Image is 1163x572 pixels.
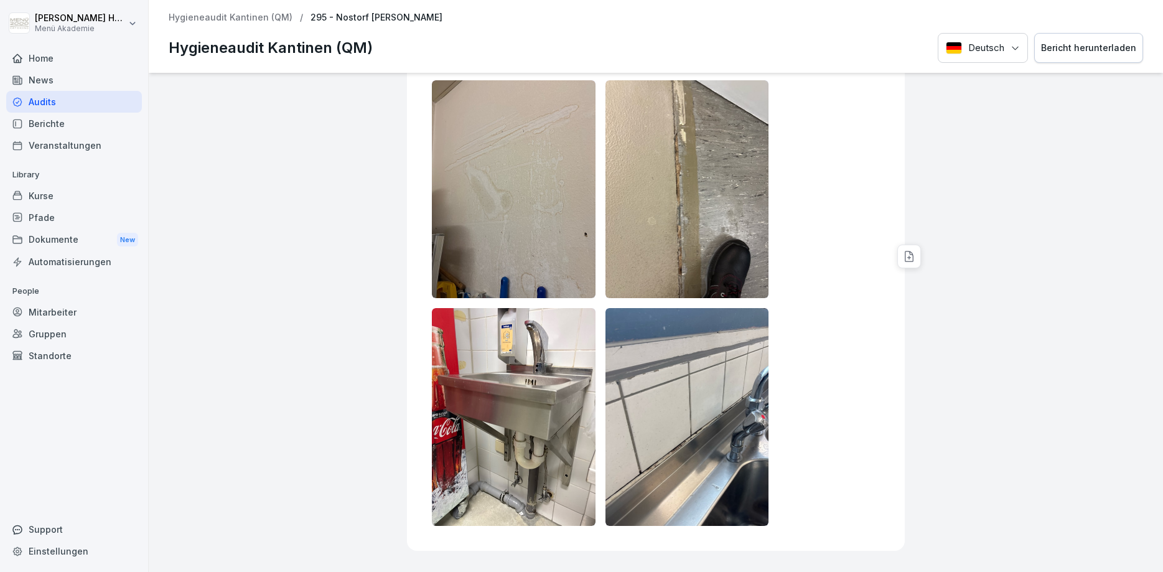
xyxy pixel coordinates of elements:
[6,91,142,113] a: Audits
[6,228,142,251] div: Dokumente
[6,301,142,323] a: Mitarbeiter
[1034,33,1143,63] button: Bericht herunterladen
[6,207,142,228] a: Pfade
[6,134,142,156] a: Veranstaltungen
[6,185,142,207] a: Kurse
[311,12,442,23] p: 295 - Nostorf [PERSON_NAME]
[946,42,962,54] img: Deutsch
[6,113,142,134] a: Berichte
[6,228,142,251] a: DokumenteNew
[432,308,596,526] img: i67x50n1ruuqkgbeilmek7o2.png
[169,37,373,59] p: Hygieneaudit Kantinen (QM)
[6,281,142,301] p: People
[6,323,142,345] a: Gruppen
[6,165,142,185] p: Library
[6,540,142,562] a: Einstellungen
[6,345,142,367] a: Standorte
[6,69,142,91] a: News
[432,80,596,298] img: bpcn867vi4e9srthr8qkrua0.png
[968,41,1004,55] p: Deutsch
[938,33,1028,63] button: Language
[605,80,769,298] img: hoka0etlbopq2v6iwrj1wihv.png
[605,308,769,526] img: j4dkmo0uk9tiwjdxo8wz6nay.png
[117,233,138,247] div: New
[300,12,303,23] p: /
[169,12,292,23] a: Hygieneaudit Kantinen (QM)
[6,47,142,69] a: Home
[35,24,126,33] p: Menü Akademie
[35,13,126,24] p: [PERSON_NAME] Hemken
[1041,41,1136,55] div: Bericht herunterladen
[6,251,142,273] a: Automatisierungen
[6,518,142,540] div: Support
